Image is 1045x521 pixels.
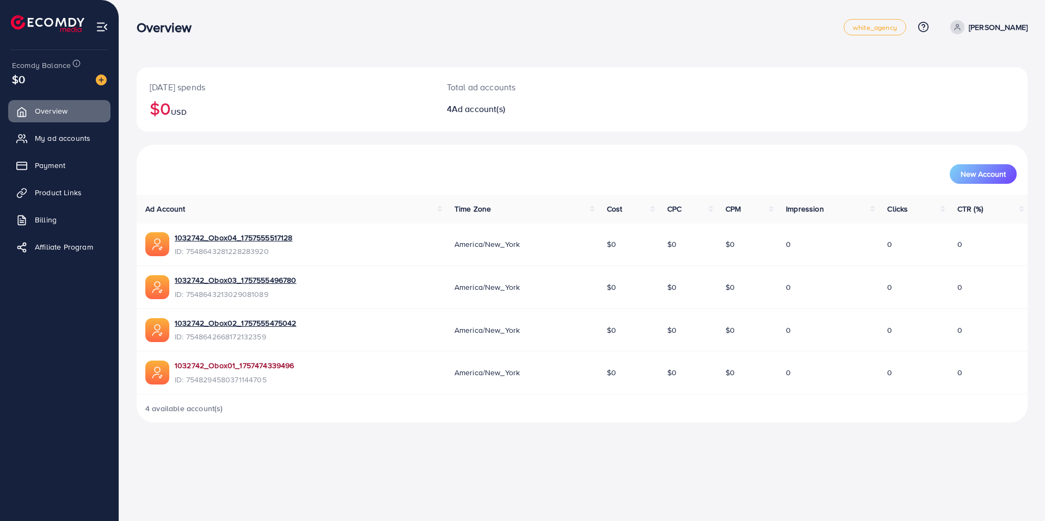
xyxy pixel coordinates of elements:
[145,403,223,414] span: 4 available account(s)
[957,367,962,378] span: 0
[175,374,294,385] span: ID: 7548294580371144705
[999,472,1037,513] iframe: Chat
[786,325,791,336] span: 0
[12,71,25,87] span: $0
[607,239,616,250] span: $0
[35,187,82,198] span: Product Links
[35,214,57,225] span: Billing
[175,275,296,286] a: 1032742_Obox03_1757555496780
[150,98,421,119] h2: $0
[8,236,110,258] a: Affiliate Program
[171,107,186,117] span: USD
[957,203,983,214] span: CTR (%)
[667,282,677,293] span: $0
[607,367,616,378] span: $0
[454,282,520,293] span: America/New_York
[950,164,1017,184] button: New Account
[667,325,677,336] span: $0
[150,80,421,94] p: [DATE] spends
[145,361,169,384] img: ic-ads-acc.e4c84228.svg
[35,106,67,116] span: Overview
[667,239,677,250] span: $0
[887,282,892,293] span: 0
[726,239,735,250] span: $0
[726,282,735,293] span: $0
[447,80,643,94] p: Total ad accounts
[8,127,110,149] a: My ad accounts
[607,325,616,336] span: $0
[667,367,677,378] span: $0
[667,203,681,214] span: CPC
[8,182,110,203] a: Product Links
[145,275,169,299] img: ic-ads-acc.e4c84228.svg
[35,160,65,171] span: Payment
[447,104,643,114] h2: 4
[452,103,505,115] span: Ad account(s)
[175,360,294,371] a: 1032742_Obox01_1757474339496
[726,325,735,336] span: $0
[8,209,110,231] a: Billing
[853,24,897,31] span: white_agency
[8,154,110,176] a: Payment
[175,232,292,243] a: 1032742_Obox04_1757555517128
[96,21,108,33] img: menu
[844,19,906,35] a: white_agency
[454,239,520,250] span: America/New_York
[726,203,741,214] span: CPM
[454,325,520,336] span: America/New_York
[887,325,892,336] span: 0
[957,282,962,293] span: 0
[175,246,292,257] span: ID: 7548643281228283920
[454,203,491,214] span: Time Zone
[12,60,71,71] span: Ecomdy Balance
[8,100,110,122] a: Overview
[957,239,962,250] span: 0
[96,75,107,85] img: image
[969,21,1028,34] p: [PERSON_NAME]
[35,133,90,144] span: My ad accounts
[175,318,296,328] a: 1032742_Obox02_1757555475042
[145,318,169,342] img: ic-ads-acc.e4c84228.svg
[887,203,908,214] span: Clicks
[607,282,616,293] span: $0
[726,367,735,378] span: $0
[786,203,824,214] span: Impression
[957,325,962,336] span: 0
[961,170,1006,178] span: New Account
[11,15,84,32] img: logo
[887,239,892,250] span: 0
[145,203,186,214] span: Ad Account
[454,367,520,378] span: America/New_York
[607,203,623,214] span: Cost
[175,289,296,300] span: ID: 7548643213029081089
[946,20,1028,34] a: [PERSON_NAME]
[786,367,791,378] span: 0
[137,20,200,35] h3: Overview
[145,232,169,256] img: ic-ads-acc.e4c84228.svg
[786,282,791,293] span: 0
[175,331,296,342] span: ID: 7548642668172132359
[786,239,791,250] span: 0
[887,367,892,378] span: 0
[35,241,93,252] span: Affiliate Program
